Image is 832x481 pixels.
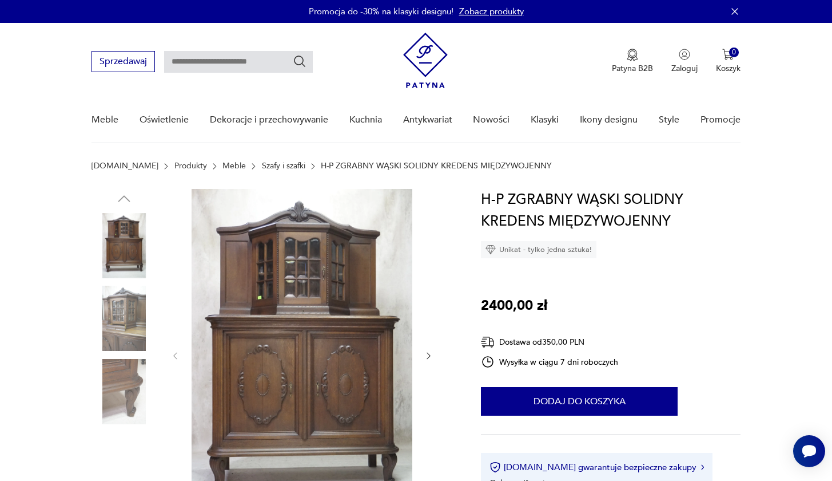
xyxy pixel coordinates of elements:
div: Wysyłka w ciągu 7 dni roboczych [481,355,618,369]
a: [DOMAIN_NAME] [91,161,158,171]
img: Ikona diamentu [485,245,496,255]
a: Sprzedawaj [91,58,155,66]
img: Ikona strzałki w prawo [701,464,704,470]
div: Dostawa od 350,00 PLN [481,335,618,349]
p: Patyna B2B [612,63,653,74]
h1: H-P ZGRABNY WĄSKI SOLIDNY KREDENS MIĘDZYWOJENNY [481,189,741,232]
img: Zdjęcie produktu H-P ZGRABNY WĄSKI SOLIDNY KREDENS MIĘDZYWOJENNY [91,359,157,424]
a: Ikony designu [580,98,638,142]
iframe: Smartsupp widget button [793,435,825,467]
button: [DOMAIN_NAME] gwarantuje bezpieczne zakupy [489,462,704,473]
img: Ikona certyfikatu [489,462,501,473]
div: Unikat - tylko jedna sztuka! [481,241,596,258]
img: Patyna - sklep z meblami i dekoracjami vintage [403,33,448,88]
img: Ikona koszyka [722,49,734,60]
a: Zobacz produkty [459,6,524,17]
a: Meble [222,161,246,171]
img: Zdjęcie produktu H-P ZGRABNY WĄSKI SOLIDNY KREDENS MIĘDZYWOJENNY [91,286,157,351]
a: Kuchnia [349,98,382,142]
a: Produkty [174,161,207,171]
a: Dekoracje i przechowywanie [210,98,328,142]
img: Ikona dostawy [481,335,495,349]
a: Style [659,98,679,142]
a: Promocje [700,98,741,142]
p: 2400,00 zł [481,295,547,317]
button: Patyna B2B [612,49,653,74]
p: H-P ZGRABNY WĄSKI SOLIDNY KREDENS MIĘDZYWOJENNY [321,161,552,171]
a: Antykwariat [403,98,452,142]
a: Nowości [473,98,509,142]
button: Szukaj [293,54,306,68]
button: 0Koszyk [716,49,741,74]
p: Koszyk [716,63,741,74]
a: Szafy i szafki [262,161,305,171]
img: Ikona medalu [627,49,638,61]
button: Dodaj do koszyka [481,387,678,416]
a: Oświetlenie [140,98,189,142]
p: Promocja do -30% na klasyki designu! [309,6,453,17]
a: Ikona medaluPatyna B2B [612,49,653,74]
button: Zaloguj [671,49,698,74]
img: Ikonka użytkownika [679,49,690,60]
a: Klasyki [531,98,559,142]
button: Sprzedawaj [91,51,155,72]
div: 0 [729,48,739,57]
a: Meble [91,98,118,142]
p: Zaloguj [671,63,698,74]
img: Zdjęcie produktu H-P ZGRABNY WĄSKI SOLIDNY KREDENS MIĘDZYWOJENNY [91,213,157,278]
